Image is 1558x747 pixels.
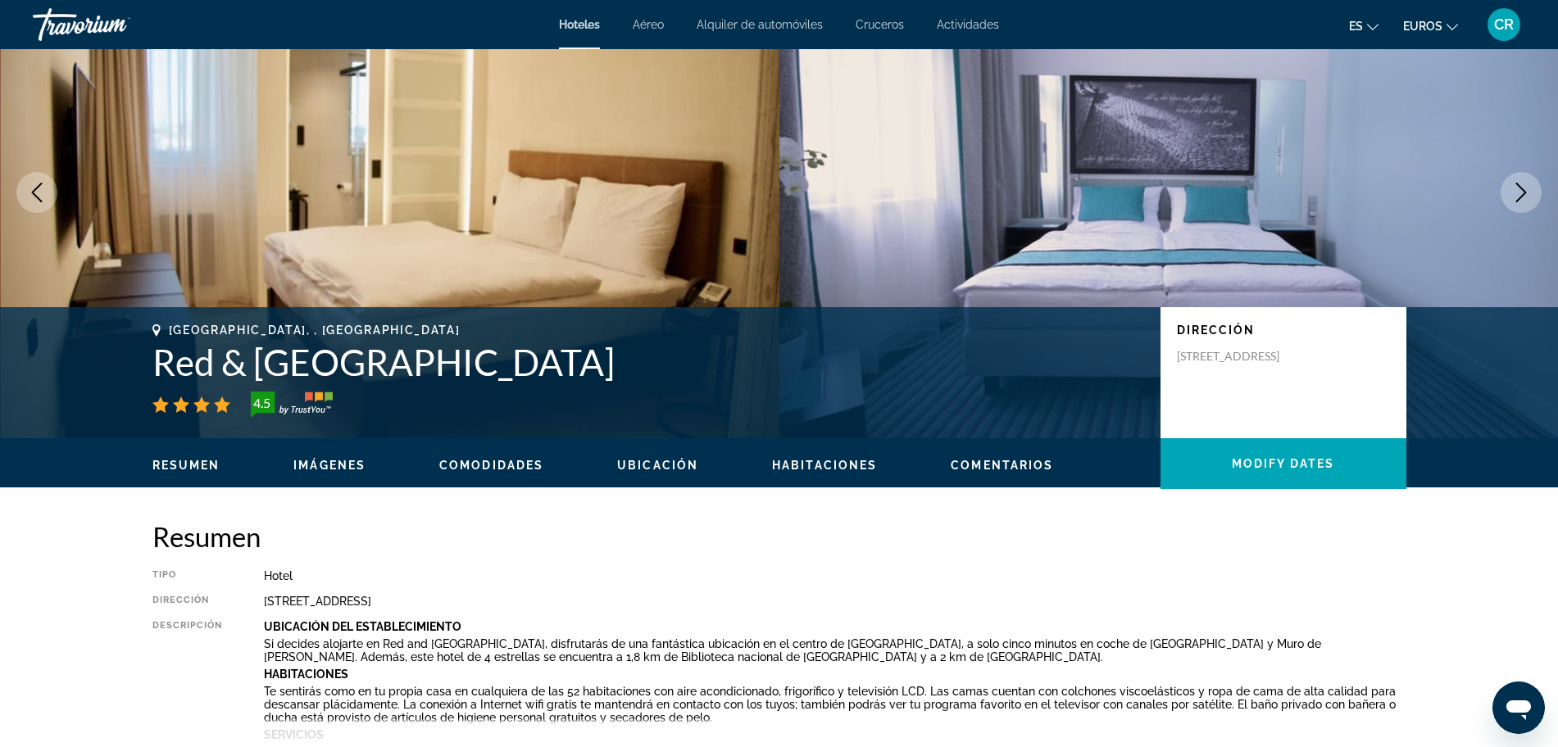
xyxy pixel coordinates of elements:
[559,18,600,31] a: Hoteles
[264,685,1406,724] p: Te sentirás como en tu propia casa en cualquiera de las 52 habitaciones con aire acondicionado, f...
[33,3,197,46] a: Travorium
[439,459,543,472] span: Comodidades
[152,569,223,582] div: Tipo
[152,620,223,743] div: Descripción
[617,458,698,473] button: Ubicación
[16,172,57,213] button: Previous image
[856,18,904,31] a: Cruceros
[1501,172,1542,213] button: Next image
[1177,349,1308,364] p: [STREET_ADDRESS]
[439,458,543,473] button: Comodidades
[264,569,1406,582] div: Hotel
[1492,681,1545,734] iframe: Botón para iniciar la ventana de mensajería
[1232,457,1334,470] span: Modify Dates
[1403,20,1442,33] font: euros
[152,459,220,472] span: Resumen
[152,341,1144,383] h1: Red & [GEOGRAPHIC_DATA]
[264,637,1406,663] p: Si decides alojarte en Red and [GEOGRAPHIC_DATA], disfrutarás de una fantástica ubicación en el c...
[264,595,1406,608] div: [STREET_ADDRESS]
[937,18,999,31] a: Actividades
[152,458,220,473] button: Resumen
[1349,14,1379,38] button: Cambiar idioma
[633,18,664,31] a: Aéreo
[152,520,1406,553] h2: Resumen
[152,595,223,608] div: Dirección
[1161,438,1406,489] button: Modify Dates
[772,459,877,472] span: Habitaciones
[293,459,366,472] span: Imágenes
[169,324,461,337] span: [GEOGRAPHIC_DATA], , [GEOGRAPHIC_DATA]
[1349,20,1363,33] font: es
[246,393,279,413] div: 4.5
[293,458,366,473] button: Imágenes
[772,458,877,473] button: Habitaciones
[951,459,1053,472] span: Comentarios
[264,620,461,633] b: Ubicación Del Establecimiento
[1403,14,1458,38] button: Cambiar moneda
[1494,16,1514,33] font: CR
[1483,7,1525,42] button: Menú de usuario
[251,392,333,418] img: trustyou-badge-hor.svg
[697,18,823,31] a: Alquiler de automóviles
[1177,324,1390,337] p: Dirección
[617,459,698,472] span: Ubicación
[951,458,1053,473] button: Comentarios
[264,668,348,681] b: Habitaciones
